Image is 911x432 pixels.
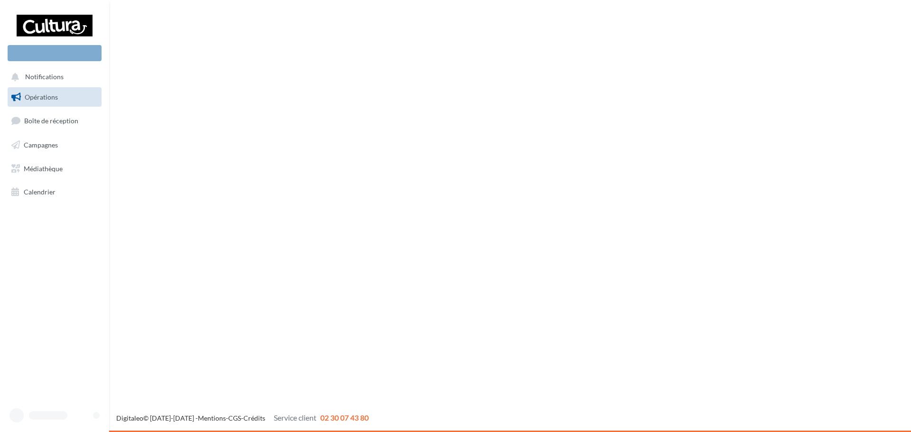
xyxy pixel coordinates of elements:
[24,188,56,196] span: Calendrier
[198,414,226,422] a: Mentions
[6,87,103,107] a: Opérations
[228,414,241,422] a: CGS
[24,164,63,172] span: Médiathèque
[24,141,58,149] span: Campagnes
[243,414,265,422] a: Crédits
[24,117,78,125] span: Boîte de réception
[116,414,143,422] a: Digitaleo
[25,93,58,101] span: Opérations
[6,159,103,179] a: Médiathèque
[6,135,103,155] a: Campagnes
[116,414,369,422] span: © [DATE]-[DATE] - - -
[6,110,103,131] a: Boîte de réception
[6,182,103,202] a: Calendrier
[320,413,369,422] span: 02 30 07 43 80
[8,45,102,61] div: Nouvelle campagne
[25,73,64,81] span: Notifications
[274,413,316,422] span: Service client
